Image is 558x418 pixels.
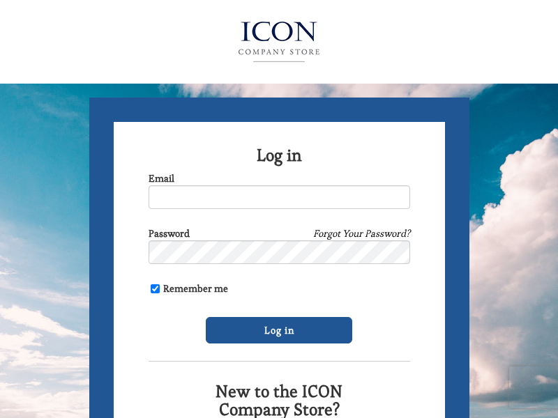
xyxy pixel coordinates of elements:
[149,281,228,295] label: Remember me
[206,317,352,343] input: Log in
[313,226,410,240] a: Forgot Your Password?
[149,226,190,240] label: Password
[151,284,160,293] input: Remember me
[149,146,410,164] h2: Log in
[149,171,174,185] label: Email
